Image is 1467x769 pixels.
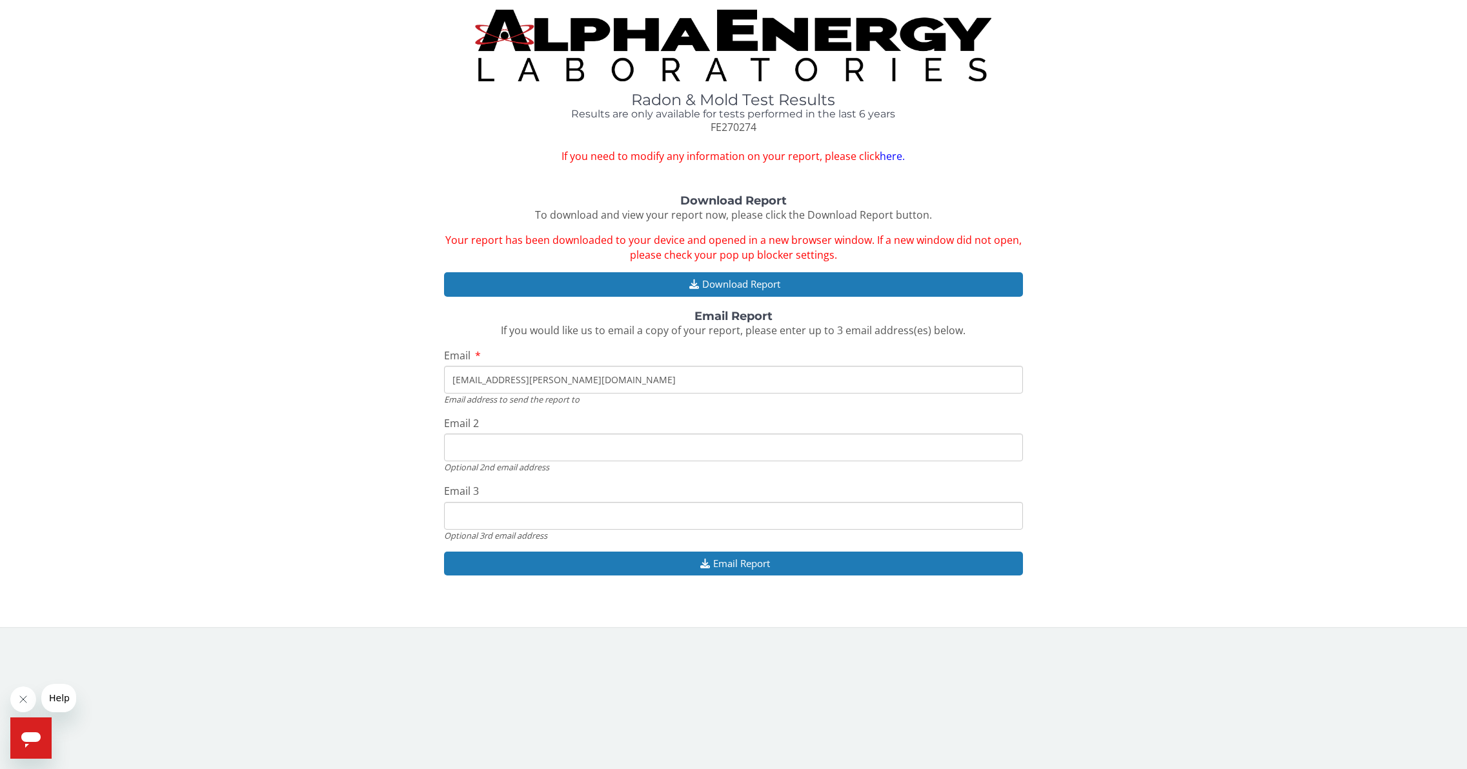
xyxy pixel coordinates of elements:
span: FE270274 [711,120,756,134]
button: Download Report [444,272,1023,296]
button: Email Report [444,552,1023,575]
strong: Download Report [680,194,787,208]
span: Email 2 [444,416,479,430]
a: here. [880,149,905,163]
iframe: Close message [10,686,36,712]
div: Optional 2nd email address [444,461,1023,473]
span: To download and view your report now, please click the Download Report button. [535,208,932,222]
iframe: Button to launch messaging window [10,717,52,759]
span: If you need to modify any information on your report, please click [444,149,1023,164]
img: TightCrop.jpg [475,10,991,81]
span: If you would like us to email a copy of your report, please enter up to 3 email address(es) below. [501,323,966,337]
span: Your report has been downloaded to your device and opened in a new browser window. If a new windo... [445,233,1022,262]
span: Email [444,348,470,363]
h4: Results are only available for tests performed in the last 6 years [444,108,1023,120]
strong: Email Report [694,309,773,323]
span: Email 3 [444,484,479,498]
div: Email address to send the report to [444,394,1023,405]
div: Optional 3rd email address [444,530,1023,541]
h1: Radon & Mold Test Results [444,92,1023,108]
iframe: Message from company [41,684,76,712]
